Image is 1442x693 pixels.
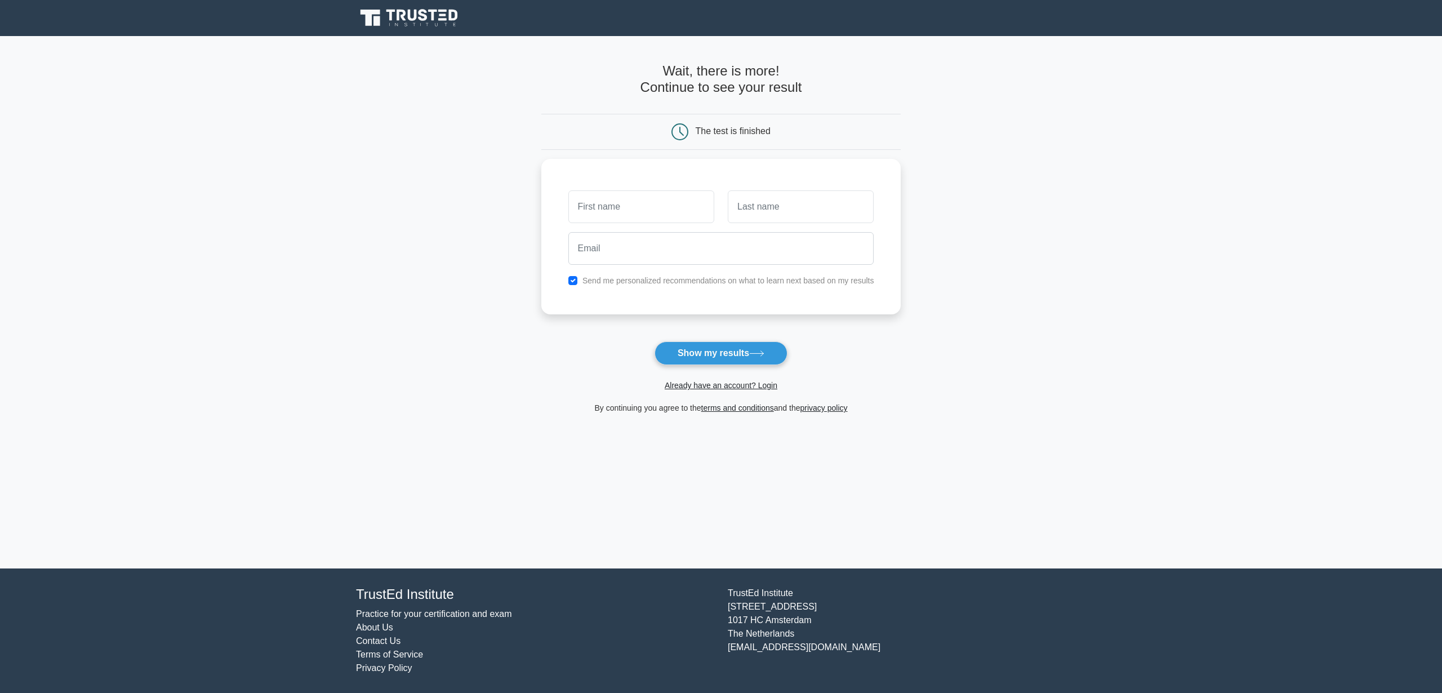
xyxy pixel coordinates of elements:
h4: Wait, there is more! Continue to see your result [541,63,901,96]
button: Show my results [655,341,787,365]
a: terms and conditions [701,403,774,412]
h4: TrustEd Institute [356,587,714,603]
a: privacy policy [800,403,848,412]
input: Email [568,232,874,265]
input: Last name [728,190,874,223]
div: TrustEd Institute [STREET_ADDRESS] 1017 HC Amsterdam The Netherlands [EMAIL_ADDRESS][DOMAIN_NAME] [721,587,1093,675]
div: By continuing you agree to the and the [535,401,908,415]
div: The test is finished [696,126,771,136]
a: Privacy Policy [356,663,412,673]
a: Already have an account? Login [665,381,777,390]
input: First name [568,190,714,223]
a: Contact Us [356,636,400,646]
label: Send me personalized recommendations on what to learn next based on my results [582,276,874,285]
a: Practice for your certification and exam [356,609,512,619]
a: About Us [356,623,393,632]
a: Terms of Service [356,650,423,659]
